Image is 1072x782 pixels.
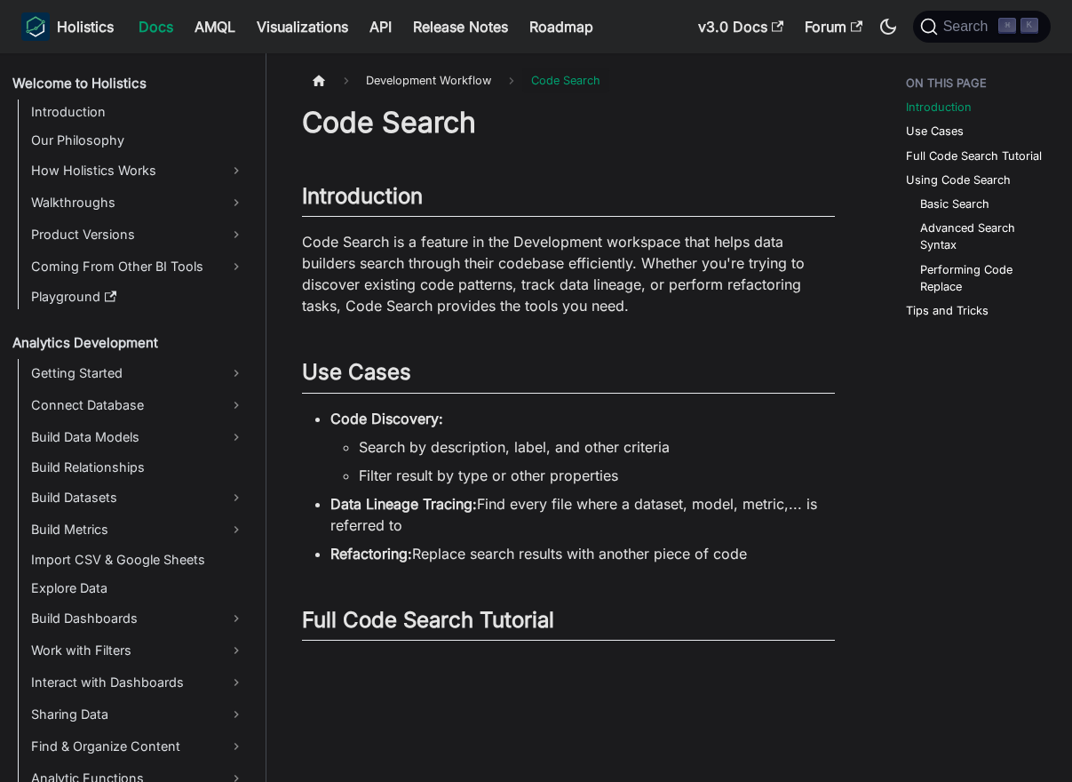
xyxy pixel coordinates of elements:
a: v3.0 Docs [687,12,794,41]
img: Holistics [21,12,50,41]
li: Search by description, label, and other criteria [359,436,835,458]
a: Docs [128,12,184,41]
a: Playground [26,284,250,309]
a: Analytics Development [7,331,250,355]
span: Search [938,19,999,35]
a: Interact with Dashboards [26,668,250,697]
strong: Data Lineage Tracing: [330,495,477,513]
a: Walkthroughs [26,188,250,217]
a: Work with Filters [26,636,250,665]
a: Advanced Search Syntax [920,219,1036,253]
button: Search (Command+K) [913,11,1051,43]
kbd: ⌘ [998,18,1016,34]
a: Using Code Search [906,172,1011,188]
a: Coming From Other BI Tools [26,252,250,281]
a: Explore Data [26,576,250,601]
a: Introduction [26,100,250,124]
a: HolisticsHolistics [21,12,114,41]
span: Development Workflow [357,68,500,93]
a: Home page [302,68,336,93]
a: Use Cases [906,123,964,140]
a: Build Datasets [26,483,250,512]
a: Forum [794,12,873,41]
a: AMQL [184,12,246,41]
li: Filter result by type or other properties [359,465,835,486]
a: Build Metrics [26,515,250,544]
a: Welcome to Holistics [7,71,250,96]
strong: Code Discovery: [330,410,443,427]
h1: Code Search [302,105,835,140]
strong: Refactoring: [330,545,412,563]
kbd: K [1020,18,1038,34]
a: API [359,12,402,41]
a: Performing Code Replace [920,261,1036,295]
a: Getting Started [26,359,250,387]
a: Connect Database [26,391,250,419]
a: Basic Search [920,195,989,212]
a: Build Relationships [26,455,250,480]
nav: Breadcrumbs [302,68,835,93]
span: Code Search [522,68,609,93]
button: Switch between dark and light mode (currently dark mode) [874,12,902,41]
h2: Use Cases [302,359,835,393]
li: Replace search results with another piece of code [330,543,835,564]
a: Release Notes [402,12,519,41]
p: Code Search is a feature in the Development workspace that helps data builders search through the... [302,231,835,316]
a: Build Data Models [26,423,250,451]
a: How Holistics Works [26,156,250,185]
a: Import CSV & Google Sheets [26,547,250,572]
a: Sharing Data [26,700,250,729]
a: Product Versions [26,220,250,249]
a: Full Code Search Tutorial [906,148,1042,164]
a: Build Dashboards [26,604,250,633]
h2: Full Code Search Tutorial [302,607,835,641]
a: Tips and Tricks [906,302,989,319]
b: Holistics [57,16,114,37]
a: Roadmap [519,12,604,41]
a: Find & Organize Content [26,732,250,761]
a: Our Philosophy [26,128,250,153]
a: Visualizations [246,12,359,41]
h2: Introduction [302,183,835,217]
a: Introduction [906,99,972,116]
li: Find every file where a dataset, model, metric,... is referred to [330,493,835,536]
